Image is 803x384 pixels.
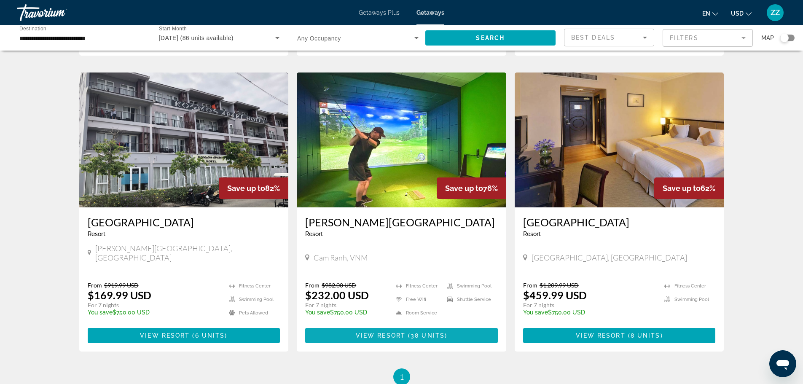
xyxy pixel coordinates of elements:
[140,332,190,339] span: View Resort
[219,177,288,199] div: 82%
[523,282,537,289] span: From
[88,328,280,343] button: View Resort(6 units)
[406,310,437,316] span: Room Service
[227,184,265,193] span: Save up to
[445,184,483,193] span: Save up to
[411,332,445,339] span: 38 units
[297,73,506,207] img: ii_vtn1.jpg
[523,309,548,316] span: You save
[88,216,280,228] a: [GEOGRAPHIC_DATA]
[663,184,701,193] span: Save up to
[88,289,151,301] p: $169.99 USD
[416,9,444,16] a: Getaways
[305,216,498,228] a: [PERSON_NAME][GEOGRAPHIC_DATA]
[305,309,387,316] p: $750.00 USD
[239,297,274,302] span: Swimming Pool
[663,29,753,47] button: Filter
[702,10,710,17] span: en
[571,32,647,43] mat-select: Sort by
[425,30,556,46] button: Search
[305,231,323,237] span: Resort
[731,10,744,17] span: USD
[626,332,663,339] span: ( )
[540,282,579,289] span: $1,209.99 USD
[305,328,498,343] button: View Resort(38 units)
[674,297,709,302] span: Swimming Pool
[305,301,387,309] p: For 7 nights
[88,231,105,237] span: Resort
[674,283,706,289] span: Fitness Center
[771,8,780,17] span: ZZ
[239,283,271,289] span: Fitness Center
[532,253,687,262] span: [GEOGRAPHIC_DATA], [GEOGRAPHIC_DATA]
[190,332,227,339] span: ( )
[400,372,404,381] span: 1
[523,289,587,301] p: $459.99 USD
[523,301,656,309] p: For 7 nights
[515,73,724,207] img: RK44I01X.jpg
[764,4,786,21] button: User Menu
[576,332,626,339] span: View Resort
[88,309,221,316] p: $750.00 USD
[761,32,774,44] span: Map
[631,332,661,339] span: 8 units
[19,26,46,31] span: Destination
[406,332,447,339] span: ( )
[159,26,187,32] span: Start Month
[437,177,506,199] div: 76%
[79,73,289,207] img: RK43E01X.jpg
[769,350,796,377] iframe: Кнопка запуска окна обмена сообщениями
[457,283,491,289] span: Swimming Pool
[88,309,113,316] span: You save
[314,253,368,262] span: Cam Ranh, VNM
[476,35,505,41] span: Search
[359,9,400,16] a: Getaways Plus
[17,2,101,24] a: Travorium
[654,177,724,199] div: 62%
[195,332,225,339] span: 6 units
[457,297,491,302] span: Shuttle Service
[95,244,280,262] span: [PERSON_NAME][GEOGRAPHIC_DATA], [GEOGRAPHIC_DATA]
[88,282,102,289] span: From
[159,35,234,41] span: [DATE] (86 units available)
[523,328,716,343] button: View Resort(8 units)
[523,309,656,316] p: $750.00 USD
[523,216,716,228] a: [GEOGRAPHIC_DATA]
[406,297,426,302] span: Free Wifi
[322,282,356,289] span: $982.00 USD
[356,332,406,339] span: View Resort
[305,289,369,301] p: $232.00 USD
[702,7,718,19] button: Change language
[571,34,615,41] span: Best Deals
[297,35,341,42] span: Any Occupancy
[104,282,139,289] span: $919.99 USD
[239,310,268,316] span: Pets Allowed
[523,231,541,237] span: Resort
[88,301,221,309] p: For 7 nights
[305,282,320,289] span: From
[731,7,752,19] button: Change currency
[406,283,438,289] span: Fitness Center
[305,309,330,316] span: You save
